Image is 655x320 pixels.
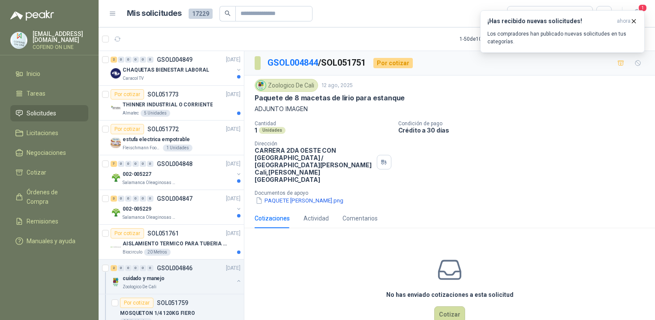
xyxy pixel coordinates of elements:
[140,57,146,63] div: 0
[10,85,88,102] a: Tareas
[255,104,645,114] p: ADJUNTO IMAGEN
[120,298,153,308] div: Por cotizar
[111,228,144,238] div: Por cotizar
[123,136,190,144] p: estufa electrica empotrable
[132,196,139,202] div: 0
[629,6,645,21] button: 1
[147,265,153,271] div: 0
[111,103,121,113] img: Company Logo
[255,127,257,134] p: 1
[373,58,413,68] div: Por cotizar
[226,229,240,238] p: [DATE]
[10,184,88,210] a: Órdenes de Compra
[123,145,161,151] p: Fleischmann Foods S.A.
[513,9,531,18] div: Todas
[123,75,144,82] p: Caracol TV
[256,81,266,90] img: Company Logo
[111,161,117,167] div: 7
[140,161,146,167] div: 0
[123,110,139,117] p: Almatec
[118,161,124,167] div: 0
[125,196,132,202] div: 0
[147,196,153,202] div: 0
[120,309,195,317] p: MOSQUETON 1/4 120KG FIERO
[123,179,177,186] p: Salamanca Oleaginosas SAS
[144,249,171,256] div: 20 Metros
[255,196,344,205] button: PAQUETE [PERSON_NAME].png
[617,18,631,25] span: ahora
[225,10,231,16] span: search
[111,242,121,252] img: Company Logo
[140,196,146,202] div: 0
[255,121,391,127] p: Cantidad
[321,82,353,90] p: 12 ago, 2025
[27,89,45,98] span: Tareas
[11,32,27,48] img: Company Logo
[157,196,192,202] p: GSOL004847
[27,187,80,206] span: Órdenes de Compra
[27,128,58,138] span: Licitaciones
[157,265,192,271] p: GSOL004846
[125,57,132,63] div: 0
[27,109,56,118] span: Solicitudes
[386,290,514,299] h3: No has enviado cotizaciones a esta solicitud
[123,240,229,248] p: AISLAMIENTO TERMICO PARA TUBERIA DE 8"
[111,68,121,78] img: Company Logo
[99,225,244,260] a: Por cotizarSOL051761[DATE] Company LogoAISLAMIENTO TERMICO PARA TUBERIA DE 8"Biocirculo20 Metros
[226,56,240,64] p: [DATE]
[255,141,373,147] p: Dirección
[111,263,242,290] a: 2 0 0 0 0 0 GSOL004846[DATE] Company Logocuidado y manejoZoologico De Cali
[141,110,170,117] div: 5 Unidades
[398,121,652,127] p: Condición de pago
[226,125,240,133] p: [DATE]
[132,161,139,167] div: 0
[27,69,40,78] span: Inicio
[147,91,179,97] p: SOL051773
[125,161,132,167] div: 0
[343,214,378,223] div: Comentarios
[123,170,151,178] p: 002-005227
[123,275,165,283] p: cuidado y manejo
[487,30,637,45] p: Los compradores han publicado nuevas solicitudes en tus categorías.
[147,230,179,236] p: SOL051761
[157,300,188,306] p: SOL051759
[460,32,518,46] div: 1 - 50 de 10501
[255,190,652,196] p: Documentos de apoyo
[125,265,132,271] div: 0
[147,161,153,167] div: 0
[10,213,88,229] a: Remisiones
[487,18,613,25] h3: ¡Has recibido nuevas solicitudes!
[163,145,192,151] div: 1 Unidades
[255,214,290,223] div: Cotizaciones
[10,10,54,21] img: Logo peakr
[27,168,46,177] span: Cotizar
[10,145,88,161] a: Negociaciones
[123,66,209,74] p: CHAQUETAS BIENESTAR LABORAL
[33,45,88,50] p: COFEIND ON LINE
[157,161,192,167] p: GSOL004848
[111,265,117,271] div: 2
[123,214,177,221] p: Salamanca Oleaginosas SAS
[10,164,88,181] a: Cotizar
[226,91,240,99] p: [DATE]
[111,124,144,134] div: Por cotizar
[147,57,153,63] div: 0
[111,57,117,63] div: 2
[132,265,139,271] div: 0
[226,264,240,272] p: [DATE]
[111,54,242,82] a: 2 0 0 0 0 0 GSOL004849[DATE] Company LogoCHAQUETAS BIENESTAR LABORALCaracol TV
[33,31,88,43] p: [EMAIL_ADDRESS][DOMAIN_NAME]
[255,94,405,103] p: Paquete de 8 macetas de lirio para estanque
[255,147,373,183] p: CARRERA 2DA OESTE CON [GEOGRAPHIC_DATA] / [GEOGRAPHIC_DATA][PERSON_NAME] Cali , [PERSON_NAME][GEO...
[147,126,179,132] p: SOL051772
[255,79,318,92] div: Zoologico De Cali
[111,172,121,183] img: Company Logo
[123,284,156,290] p: Zoologico De Cali
[27,148,66,157] span: Negociaciones
[118,196,124,202] div: 0
[398,127,652,134] p: Crédito a 30 días
[123,101,213,109] p: THINNER INDUSTRIAL O CORRIENTE
[303,214,329,223] div: Actividad
[111,138,121,148] img: Company Logo
[267,56,367,69] p: / SOL051751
